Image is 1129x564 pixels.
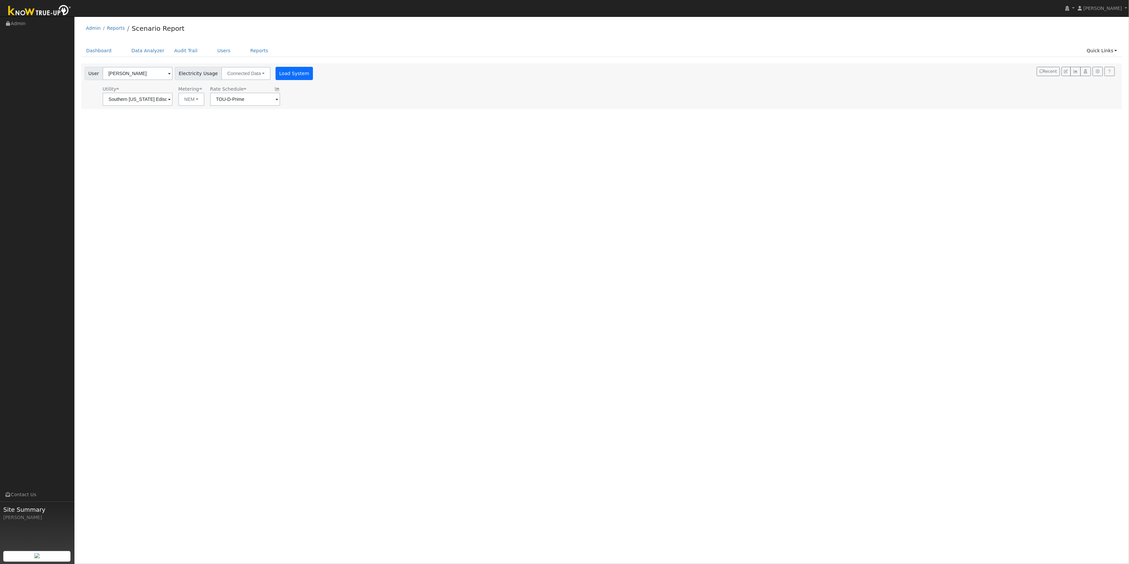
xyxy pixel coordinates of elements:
a: Users [212,45,236,57]
span: Electricity Usage [175,67,222,80]
button: Recent [1037,67,1060,76]
button: Login As [1080,67,1091,76]
span: [PERSON_NAME] [1083,6,1122,11]
a: Scenario Report [132,24,185,32]
input: Select a User [103,67,173,80]
div: Metering [178,86,204,93]
button: Settings [1093,67,1103,76]
a: Dashboard [81,45,117,57]
input: Select a Utility [103,93,173,106]
div: [PERSON_NAME] [3,514,71,521]
button: Edit User [1062,67,1071,76]
a: Admin [86,25,101,31]
div: Utility [103,86,173,93]
img: retrieve [34,553,40,558]
input: Select a Rate Schedule [210,93,280,106]
span: Alias: None [210,86,246,92]
button: Multi-Series Graph [1070,67,1081,76]
a: Help Link [1105,67,1115,76]
button: NEM [178,93,204,106]
a: Data Analyzer [126,45,169,57]
button: Connected Data [221,67,271,80]
a: Quick Links [1082,45,1122,57]
img: Know True-Up [5,4,74,19]
span: User [85,67,103,80]
button: Load System [276,67,313,80]
a: Audit Trail [169,45,202,57]
span: Site Summary [3,505,71,514]
a: Reports [245,45,273,57]
a: Reports [107,25,125,31]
